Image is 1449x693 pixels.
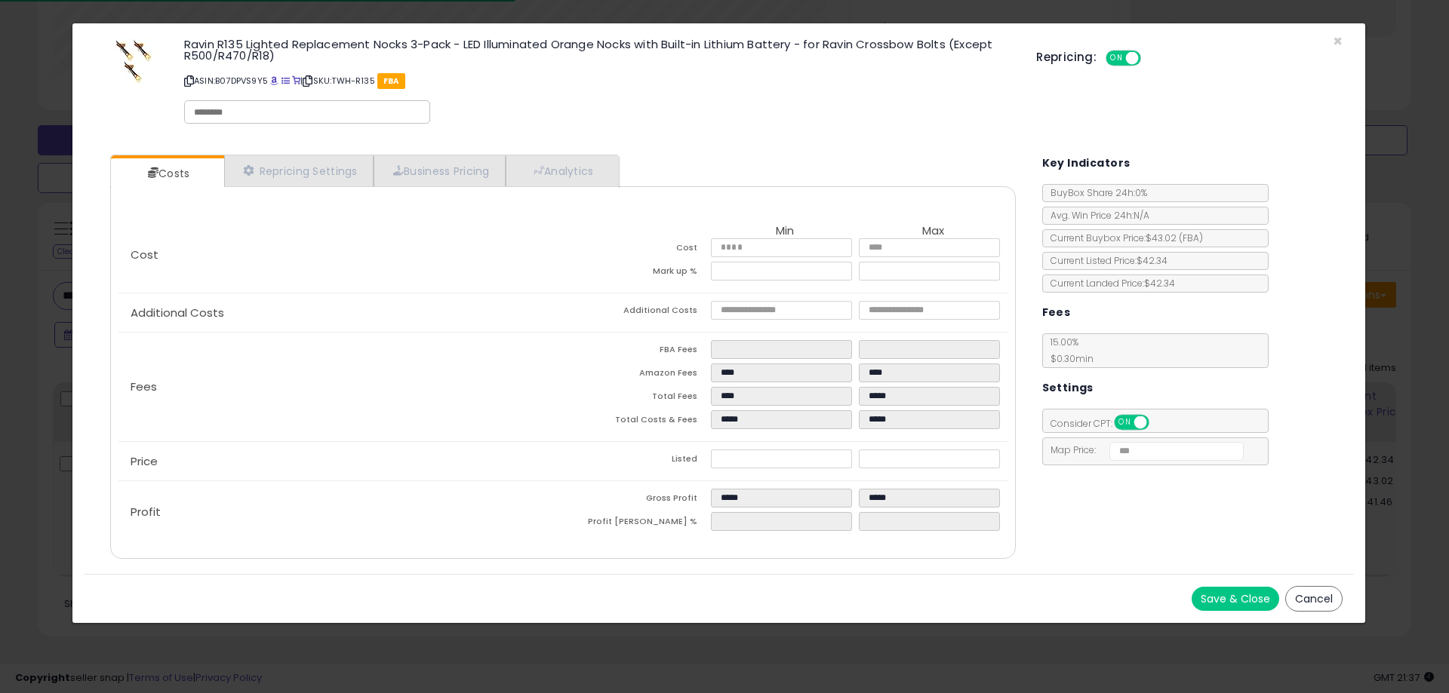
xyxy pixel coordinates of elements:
[118,249,563,261] p: Cost
[1042,379,1094,397] h5: Settings
[270,75,278,87] a: BuyBox page
[1043,352,1094,365] span: $0.30 min
[563,340,711,363] td: FBA Fees
[1043,336,1094,365] span: 15.00 %
[184,38,1014,61] h3: Ravin R135 Lighted Replacement Nocks 3-Pack - LED Illuminated Orange Nocks with Built-in Lithium ...
[1115,416,1134,429] span: ON
[563,512,711,535] td: Profit [PERSON_NAME] %
[563,238,711,262] td: Cost
[859,225,1007,238] th: Max
[224,155,374,186] a: Repricing Settings
[118,455,563,468] p: Price
[563,449,711,473] td: Listed
[1139,52,1163,65] span: OFF
[118,307,563,319] p: Additional Costs
[374,155,506,186] a: Business Pricing
[563,262,711,285] td: Mark up %
[1146,232,1203,244] span: $43.02
[1192,587,1279,611] button: Save & Close
[1036,51,1097,63] h5: Repricing:
[377,73,405,89] span: FBA
[1043,443,1244,456] span: Map Price:
[1333,30,1343,52] span: ×
[1043,209,1149,222] span: Avg. Win Price 24h: N/A
[563,489,711,512] td: Gross Profit
[1042,154,1131,173] h5: Key Indicators
[118,506,563,518] p: Profit
[1043,417,1169,430] span: Consider CPT:
[184,69,1014,93] p: ASIN: B07DPVS9Y5 | SKU: TWH-R135
[112,38,157,84] img: 41X7HiR6mXL._SL60_.jpg
[292,75,300,87] a: Your listing only
[711,225,859,238] th: Min
[563,301,711,324] td: Additional Costs
[563,387,711,410] td: Total Fees
[1043,254,1168,267] span: Current Listed Price: $42.34
[111,158,223,189] a: Costs
[563,363,711,387] td: Amazon Fees
[563,410,711,434] td: Total Costs & Fees
[1107,52,1126,65] span: ON
[1042,303,1071,322] h5: Fees
[1179,232,1203,244] span: ( FBA )
[1146,416,1171,429] span: OFF
[1043,277,1175,290] span: Current Landed Price: $42.34
[1043,186,1147,199] span: BuyBox Share 24h: 0%
[281,75,290,87] a: All offer listings
[506,155,617,186] a: Analytics
[118,381,563,393] p: Fees
[1285,586,1343,612] button: Cancel
[1043,232,1203,244] span: Current Buybox Price:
